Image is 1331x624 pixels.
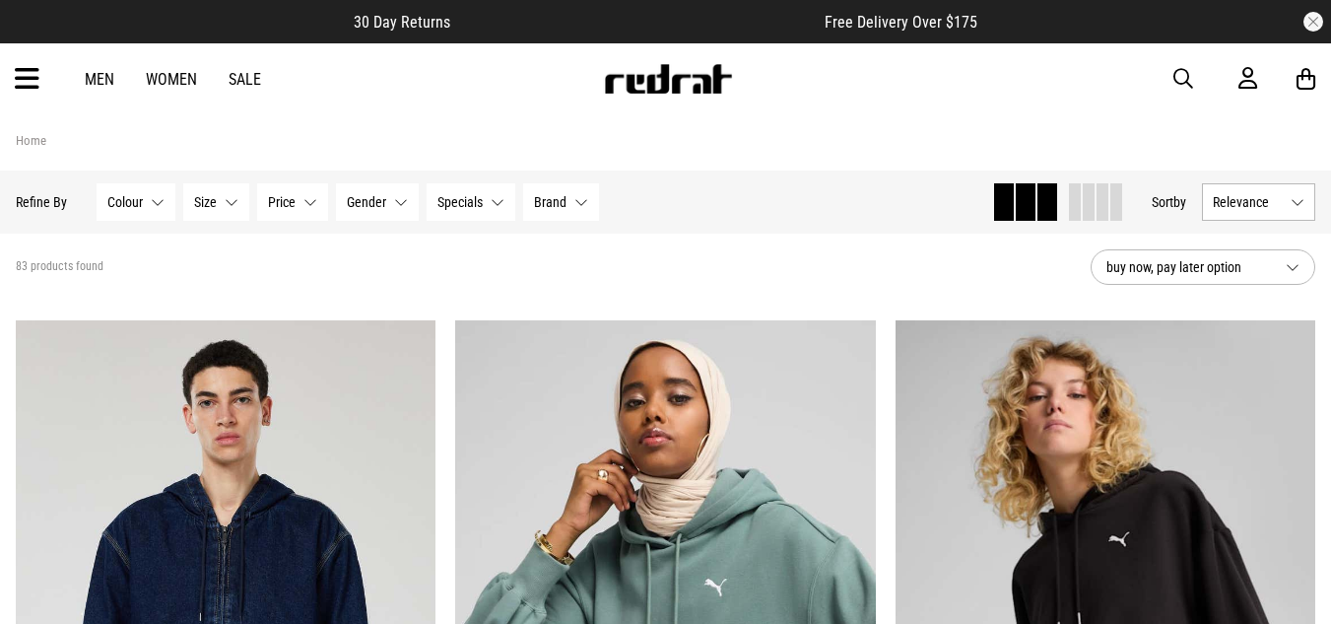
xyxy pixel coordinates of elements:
button: Gender [336,183,419,221]
span: Free Delivery Over $175 [825,13,977,32]
span: buy now, pay later option [1106,255,1270,279]
button: Specials [427,183,515,221]
span: Relevance [1213,194,1283,210]
button: buy now, pay later option [1091,249,1315,285]
button: Sortby [1152,190,1186,214]
button: Size [183,183,249,221]
button: Brand [523,183,599,221]
span: Size [194,194,217,210]
span: by [1173,194,1186,210]
span: Gender [347,194,386,210]
a: Home [16,133,46,148]
span: 83 products found [16,259,103,275]
button: Colour [97,183,175,221]
span: Colour [107,194,143,210]
iframe: Customer reviews powered by Trustpilot [490,12,785,32]
img: Redrat logo [603,64,733,94]
a: Men [85,70,114,89]
p: Refine By [16,194,67,210]
button: Relevance [1202,183,1315,221]
a: Women [146,70,197,89]
button: Price [257,183,328,221]
span: 30 Day Returns [354,13,450,32]
span: Price [268,194,296,210]
span: Brand [534,194,566,210]
a: Sale [229,70,261,89]
span: Specials [437,194,483,210]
